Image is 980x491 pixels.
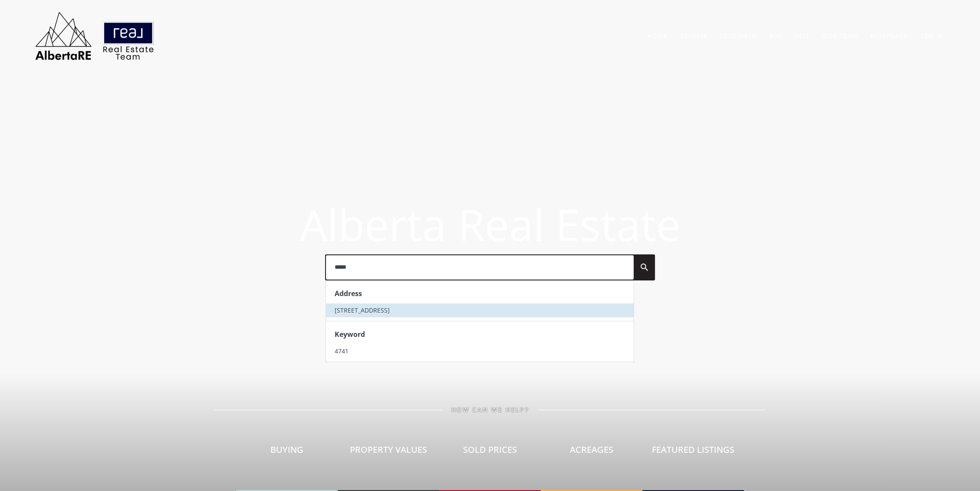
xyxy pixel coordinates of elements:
span: Acreages [570,444,613,455]
a: Sold Prices [439,413,541,491]
span: [STREET_ADDRESS] [335,306,390,314]
a: Buying [236,413,338,491]
a: Featured Listings [642,413,744,491]
span: 4741 [335,347,349,355]
a: Buy [769,32,782,40]
a: Log In [921,32,944,40]
span: Property Values [350,444,427,455]
a: Our Team [823,32,858,40]
a: Property Values [338,413,439,491]
a: Home [648,32,668,40]
strong: Keyword [335,330,365,339]
span: Buying [270,444,303,455]
span: Sold Prices [463,444,517,455]
a: Sell [795,32,810,40]
strong: Address [335,289,362,298]
img: AlbertaRE Real Estate Team | Real Broker [30,9,160,63]
span: Featured Listings [652,444,734,455]
a: Sold Data [719,32,756,40]
a: Mortgage [871,32,908,40]
a: Search [681,32,706,40]
a: Acreages [541,413,642,491]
